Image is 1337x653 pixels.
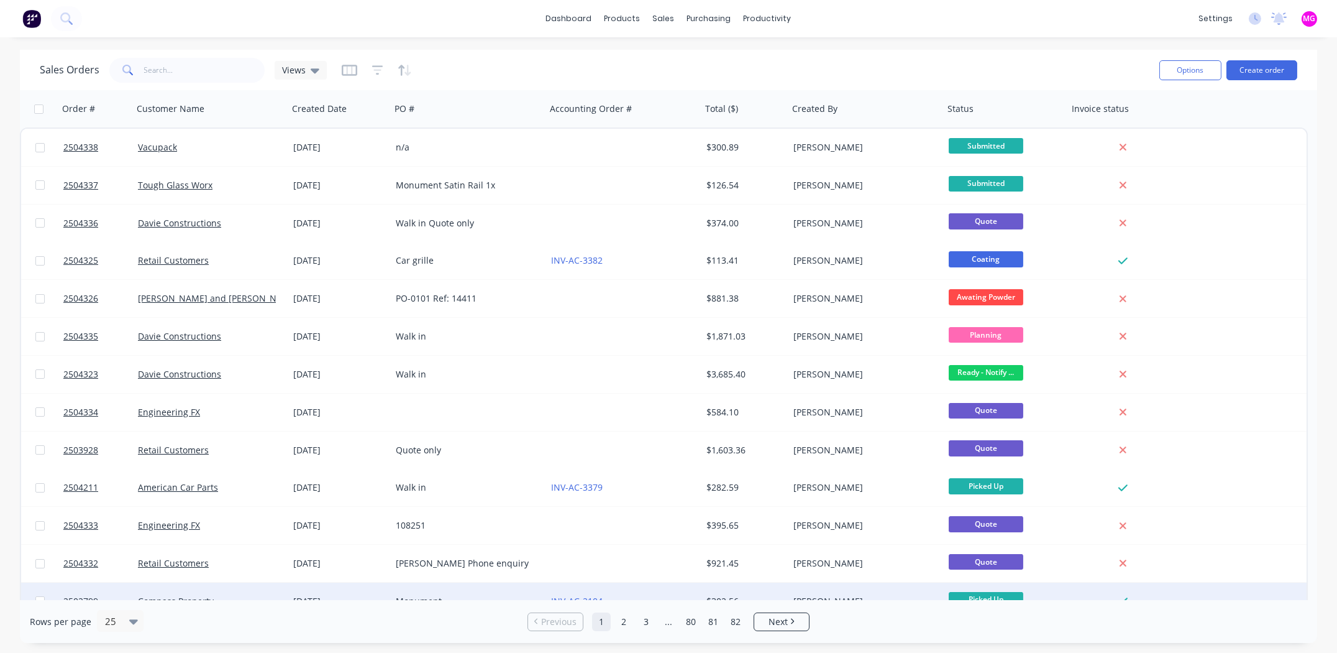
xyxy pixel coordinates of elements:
[706,481,780,494] div: $282.59
[706,519,780,532] div: $395.65
[63,557,98,570] span: 2504332
[63,280,138,317] a: 2504326
[63,368,98,381] span: 2504323
[138,368,221,380] a: Davie Constructions
[63,254,98,267] span: 2504325
[138,406,200,418] a: Engineering FX
[706,330,780,343] div: $1,871.03
[63,217,98,229] span: 2504336
[949,138,1023,154] span: Submitted
[63,292,98,305] span: 2504326
[138,292,329,304] a: [PERSON_NAME] and [PERSON_NAME] Pty Ltd
[793,481,931,494] div: [PERSON_NAME]
[706,595,780,608] div: $302.56
[947,103,974,115] div: Status
[293,481,386,494] div: [DATE]
[792,103,837,115] div: Created By
[293,557,386,570] div: [DATE]
[63,205,138,242] a: 2504336
[138,557,209,569] a: Retail Customers
[637,613,655,631] a: Page 3
[63,356,138,393] a: 2504323
[63,141,98,154] span: 2504338
[396,141,534,154] div: n/a
[793,595,931,608] div: [PERSON_NAME]
[396,595,534,608] div: Monument
[949,289,1023,305] span: Awating Powder
[659,613,678,631] a: Jump forward
[793,141,931,154] div: [PERSON_NAME]
[63,330,98,343] span: 2504335
[540,9,598,28] a: dashboard
[138,217,221,229] a: Davie Constructions
[138,595,214,607] a: Compass Property
[293,141,386,154] div: [DATE]
[63,481,98,494] span: 2504211
[793,557,931,570] div: [PERSON_NAME]
[1159,60,1221,80] button: Options
[949,327,1023,343] span: Planning
[63,394,138,431] a: 2504334
[949,516,1023,532] span: Quote
[62,103,95,115] div: Order #
[614,613,633,631] a: Page 2
[1192,9,1239,28] div: settings
[541,616,577,628] span: Previous
[293,519,386,532] div: [DATE]
[706,217,780,229] div: $374.00
[293,444,386,456] div: [DATE]
[706,406,780,419] div: $584.10
[949,554,1023,570] span: Quote
[138,179,212,191] a: Tough Glass Worx
[282,63,306,76] span: Views
[793,179,931,192] div: [PERSON_NAME]
[63,595,98,608] span: 2502799
[1303,13,1316,24] span: MG
[144,58,265,83] input: Search...
[138,444,209,456] a: Retail Customers
[551,481,603,493] a: INV-AC-3379
[30,616,91,628] span: Rows per page
[551,595,603,607] a: INV-AC-2104
[949,440,1023,456] span: Quote
[793,217,931,229] div: [PERSON_NAME]
[528,616,583,628] a: Previous page
[396,368,534,381] div: Walk in
[63,545,138,582] a: 2504332
[793,368,931,381] div: [PERSON_NAME]
[138,519,200,531] a: Engineering FX
[769,616,788,628] span: Next
[63,167,138,204] a: 2504337
[63,432,138,469] a: 2503928
[22,9,41,28] img: Factory
[63,406,98,419] span: 2504334
[592,613,611,631] a: Page 1 is your current page
[396,217,534,229] div: Walk in Quote only
[395,103,414,115] div: PO #
[396,179,534,192] div: Monument Satin Rail 1x
[737,9,798,28] div: productivity
[138,330,221,342] a: Davie Constructions
[293,217,386,229] div: [DATE]
[396,330,534,343] div: Walk in
[396,292,534,305] div: PO-0101 Ref: 14411
[293,406,386,419] div: [DATE]
[793,519,931,532] div: [PERSON_NAME]
[706,141,780,154] div: $300.89
[726,613,745,631] a: Page 82
[598,9,647,28] div: products
[1072,103,1129,115] div: Invoice status
[293,292,386,305] div: [DATE]
[293,595,386,608] div: [DATE]
[705,103,738,115] div: Total ($)
[138,141,177,153] a: Vacupack
[63,242,138,279] a: 2504325
[137,103,204,115] div: Customer Name
[293,254,386,267] div: [DATE]
[138,254,209,266] a: Retail Customers
[949,478,1023,494] span: Picked Up
[63,469,138,506] a: 2504211
[793,292,931,305] div: [PERSON_NAME]
[63,519,98,532] span: 2504333
[293,330,386,343] div: [DATE]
